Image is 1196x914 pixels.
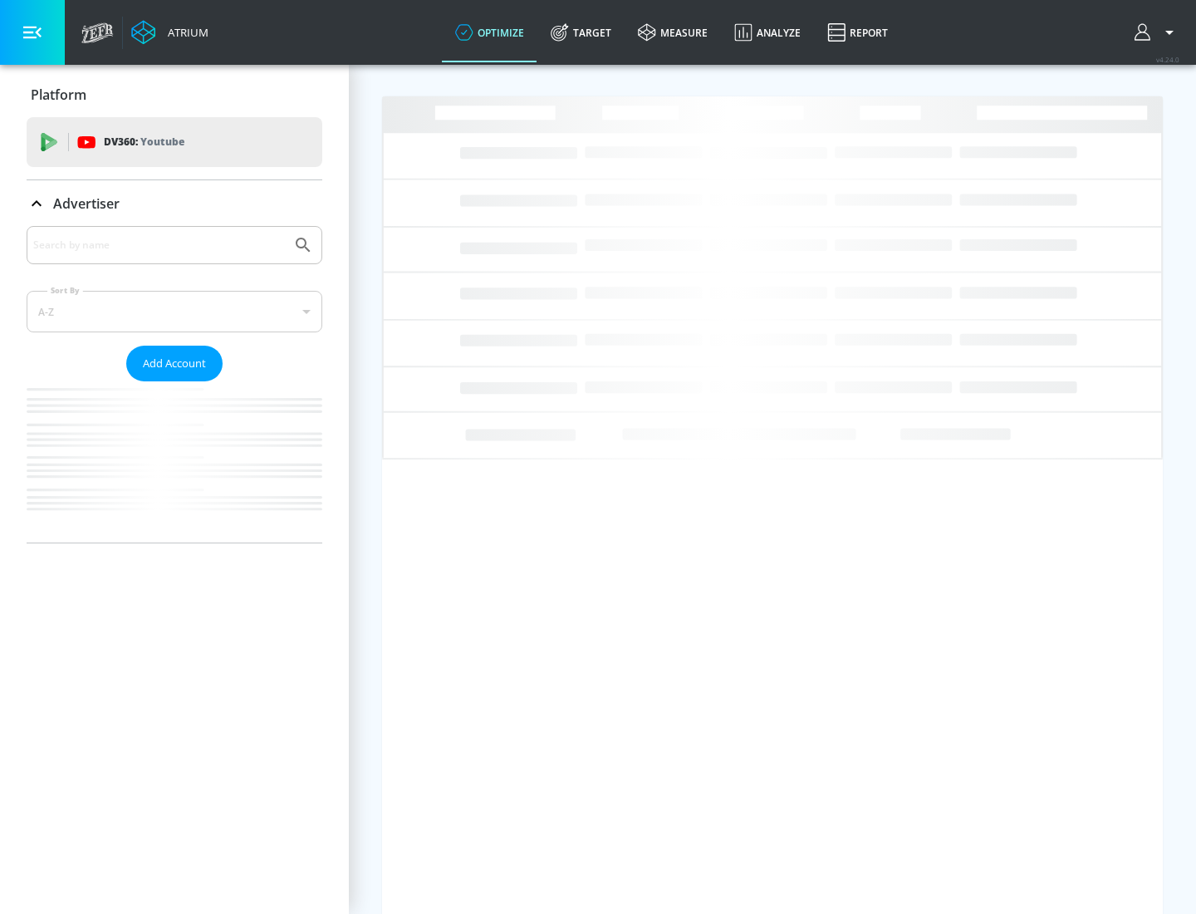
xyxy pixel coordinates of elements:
nav: list of Advertiser [27,381,322,543]
div: Advertiser [27,180,322,227]
span: v 4.24.0 [1156,55,1179,64]
div: Advertiser [27,226,322,543]
label: Sort By [47,285,83,296]
p: DV360: [104,133,184,151]
a: Analyze [721,2,814,62]
a: optimize [442,2,537,62]
div: Atrium [161,25,208,40]
div: DV360: Youtube [27,117,322,167]
div: Platform [27,71,322,118]
a: Report [814,2,901,62]
p: Platform [31,86,86,104]
a: measure [625,2,721,62]
button: Add Account [126,346,223,381]
input: Search by name [33,234,285,256]
p: Youtube [140,133,184,150]
a: Atrium [131,20,208,45]
p: Advertiser [53,194,120,213]
span: Add Account [143,354,206,373]
a: Target [537,2,625,62]
div: A-Z [27,291,322,332]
